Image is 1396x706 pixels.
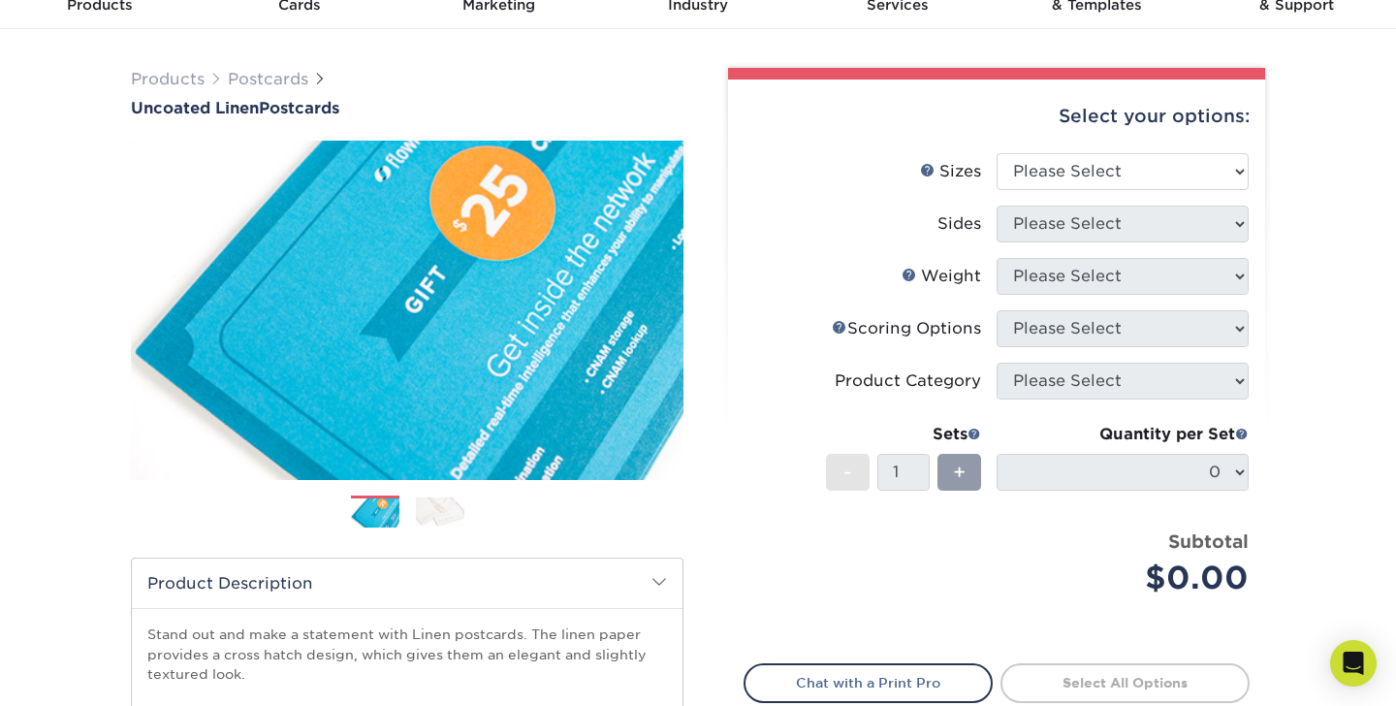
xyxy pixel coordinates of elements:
[744,663,993,702] a: Chat with a Print Pro
[131,99,259,117] span: Uncoated Linen
[131,119,683,501] img: Uncoated Linen 01
[997,423,1249,446] div: Quantity per Set
[832,317,981,340] div: Scoring Options
[416,497,464,527] img: Postcards 02
[953,458,966,487] span: +
[131,99,683,117] a: Uncoated LinenPostcards
[1330,640,1377,687] div: Open Intercom Messenger
[744,80,1250,153] div: Select your options:
[228,70,308,88] a: Postcards
[843,458,852,487] span: -
[826,423,981,446] div: Sets
[835,369,981,393] div: Product Category
[937,212,981,236] div: Sides
[902,265,981,288] div: Weight
[1000,663,1250,702] a: Select All Options
[1168,530,1249,552] strong: Subtotal
[131,70,205,88] a: Products
[920,160,981,183] div: Sizes
[351,497,399,530] img: Postcards 01
[131,99,683,117] h1: Postcards
[132,559,682,608] h2: Product Description
[1011,555,1249,601] div: $0.00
